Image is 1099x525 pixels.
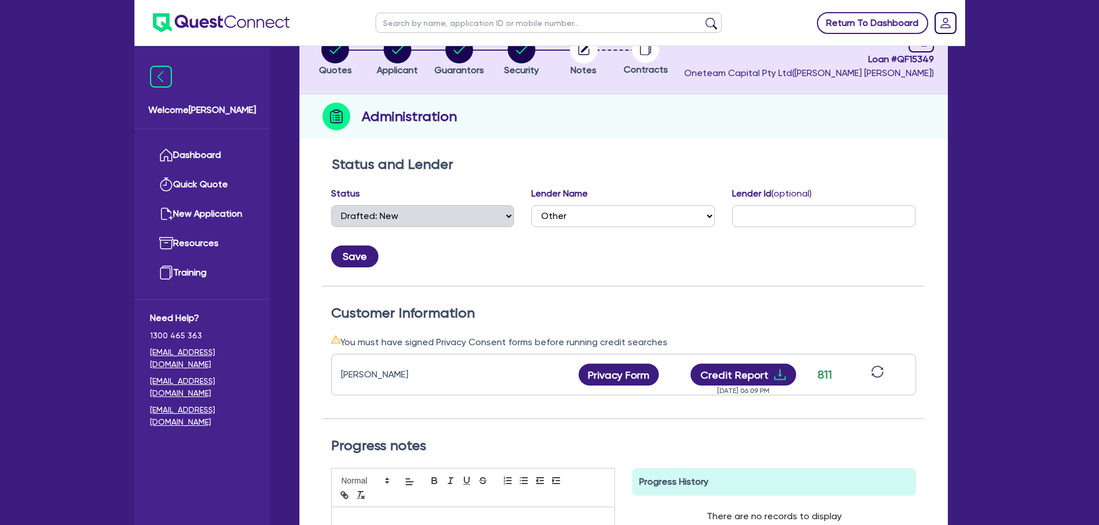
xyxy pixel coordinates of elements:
span: Quotes [319,65,352,75]
a: Dropdown toggle [931,8,961,38]
h2: Administration [362,106,457,127]
img: resources [159,236,173,250]
button: Notes [569,35,598,78]
img: quest-connect-logo-blue [153,13,290,32]
div: You must have signed Privacy Consent forms before running credit searches [331,335,916,349]
h2: Customer Information [331,305,916,322]
div: 811 [811,366,839,383]
a: Dashboard [150,141,254,170]
button: sync [868,365,887,385]
span: download [773,368,787,382]
button: Privacy Form [579,364,659,386]
span: sync [871,365,884,378]
div: Progress History [632,468,916,496]
a: [EMAIL_ADDRESS][DOMAIN_NAME] [150,375,254,399]
a: New Application [150,199,254,229]
button: Security [504,35,539,78]
button: Credit Reportdownload [691,364,796,386]
span: Welcome [PERSON_NAME] [148,103,256,117]
img: step-icon [322,103,350,130]
a: Return To Dashboard [817,12,928,34]
span: (optional) [771,188,812,199]
img: quick-quote [159,177,173,191]
img: training [159,266,173,280]
span: Need Help? [150,311,254,325]
h2: Status and Lender [332,156,916,173]
div: [PERSON_NAME] [341,368,485,382]
span: Applicant [377,65,418,75]
span: Security [504,65,539,75]
a: [EMAIL_ADDRESS][DOMAIN_NAME] [150,404,254,428]
input: Search by name, application ID or mobile number... [376,13,722,33]
span: 1300 465 363 [150,330,254,342]
span: Guarantors [434,65,484,75]
span: Notes [571,65,597,75]
button: Quotes [318,35,352,78]
a: [EMAIL_ADDRESS][DOMAIN_NAME] [150,346,254,371]
button: Guarantors [434,35,485,78]
h2: Progress notes [331,437,916,454]
img: icon-menu-close [150,66,172,88]
a: Quick Quote [150,170,254,199]
span: Contracts [624,64,668,75]
a: Training [150,258,254,288]
label: Lender Name [531,187,588,201]
button: Save [331,245,378,267]
a: Resources [150,229,254,258]
label: Lender Id [732,187,812,201]
label: Status [331,187,360,201]
span: warning [331,335,340,344]
button: Applicant [376,35,418,78]
span: Oneteam Capital Pty Ltd ( [PERSON_NAME] [PERSON_NAME] ) [684,67,934,78]
span: Loan # QF15349 [684,52,934,66]
img: new-application [159,207,173,221]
